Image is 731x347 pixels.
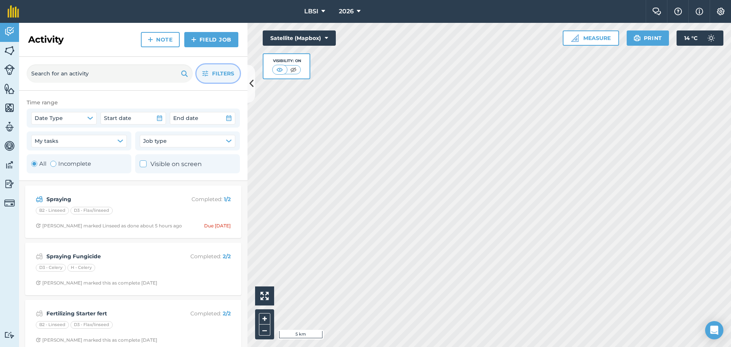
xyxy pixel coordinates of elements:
[4,159,15,171] img: svg+xml;base64,PD94bWwgdmVyc2lvbj0iMS4wIiBlbmNvZGluZz0idXRmLTgiPz4KPCEtLSBHZW5lcmF0b3I6IEFkb2JlIE...
[104,114,131,122] span: Start date
[140,159,202,169] label: Visible on screen
[184,32,238,47] a: Field Job
[31,135,127,147] button: My tasks
[563,30,619,46] button: Measure
[4,45,15,56] img: svg+xml;base64,PHN2ZyB4bWxucz0iaHR0cDovL3d3dy53My5vcmcvMjAwMC9zdmciIHdpZHRoPSI1NiIgaGVpZ2h0PSI2MC...
[4,64,15,75] img: svg+xml;base64,PD94bWwgdmVyc2lvbj0iMS4wIiBlbmNvZGluZz0idXRmLTgiPz4KPCEtLSBHZW5lcmF0b3I6IEFkb2JlIE...
[634,34,641,43] img: svg+xml;base64,PHN2ZyB4bWxucz0iaHR0cDovL3d3dy53My5vcmcvMjAwMC9zdmciIHdpZHRoPSIxOSIgaGVpZ2h0PSIyNC...
[31,159,46,168] label: All
[35,137,58,145] span: My tasks
[36,195,43,204] img: svg+xml;base64,PD94bWwgdmVyc2lvbj0iMS4wIiBlbmNvZGluZz0idXRmLTgiPz4KPCEtLSBHZW5lcmF0b3I6IEFkb2JlIE...
[170,309,231,318] p: Completed :
[46,195,167,203] strong: Spraying
[50,159,91,168] label: Incomplete
[70,321,113,329] div: D3 - Flax/linseed
[674,8,683,15] img: A question mark icon
[4,140,15,152] img: svg+xml;base64,PD94bWwgdmVyc2lvbj0iMS4wIiBlbmNvZGluZz0idXRmLTgiPz4KPCEtLSBHZW5lcmF0b3I6IEFkb2JlIE...
[4,331,15,339] img: svg+xml;base64,PD94bWwgdmVyc2lvbj0iMS4wIiBlbmNvZGluZz0idXRmLTgiPz4KPCEtLSBHZW5lcmF0b3I6IEFkb2JlIE...
[289,66,298,74] img: svg+xml;base64,PHN2ZyB4bWxucz0iaHR0cDovL3d3dy53My5vcmcvMjAwMC9zdmciIHdpZHRoPSI1MCIgaGVpZ2h0PSI0MC...
[30,247,237,291] a: Spraying FungicideCompleted: 2/2D3 - CeleryH - CeleryClock with arrow pointing clockwise[PERSON_N...
[30,190,237,233] a: SprayingCompleted: 1/2B2 - LinseedD3 - Flax/linseedClock with arrow pointing clockwise[PERSON_NAM...
[70,207,113,214] div: D3 - Flax/linseed
[36,280,41,285] img: Clock with arrow pointing clockwise
[4,83,15,94] img: svg+xml;base64,PHN2ZyB4bWxucz0iaHR0cDovL3d3dy53My5vcmcvMjAwMC9zdmciIHdpZHRoPSI1NiIgaGVpZ2h0PSI2MC...
[28,34,64,46] h2: Activity
[263,30,336,46] button: Satellite (Mapbox)
[260,292,269,300] img: Four arrows, one pointing top left, one top right, one bottom right and the last bottom left
[27,64,193,83] input: Search for an activity
[36,223,41,228] img: Clock with arrow pointing clockwise
[224,196,231,203] strong: 1 / 2
[27,98,240,107] div: Time range
[31,159,91,168] div: Toggle Activity
[36,252,43,261] img: svg+xml;base64,PD94bWwgdmVyc2lvbj0iMS4wIiBlbmNvZGluZz0idXRmLTgiPz4KPCEtLSBHZW5lcmF0b3I6IEFkb2JlIE...
[170,252,231,261] p: Completed :
[170,112,235,124] button: End date
[36,280,157,286] div: [PERSON_NAME] marked this as complete [DATE]
[140,135,235,147] button: Job type
[705,321,723,339] div: Open Intercom Messenger
[4,102,15,114] img: svg+xml;base64,PHN2ZyB4bWxucz0iaHR0cDovL3d3dy53My5vcmcvMjAwMC9zdmciIHdpZHRoPSI1NiIgaGVpZ2h0PSI2MC...
[36,337,157,343] div: [PERSON_NAME] marked this as complete [DATE]
[259,313,270,325] button: +
[339,7,354,16] span: 2026
[36,337,41,342] img: Clock with arrow pointing clockwise
[627,30,669,46] button: Print
[304,7,318,16] span: LBSI
[716,8,725,15] img: A cog icon
[170,195,231,203] p: Completed :
[684,30,697,46] span: 14 ° C
[704,30,719,46] img: svg+xml;base64,PD94bWwgdmVyc2lvbj0iMS4wIiBlbmNvZGluZz0idXRmLTgiPz4KPCEtLSBHZW5lcmF0b3I6IEFkb2JlIE...
[696,7,703,16] img: svg+xml;base64,PHN2ZyB4bWxucz0iaHR0cDovL3d3dy53My5vcmcvMjAwMC9zdmciIHdpZHRoPSIxNyIgaGVpZ2h0PSIxNy...
[67,264,95,272] div: H - Celery
[275,66,284,74] img: svg+xml;base64,PHN2ZyB4bWxucz0iaHR0cDovL3d3dy53My5vcmcvMjAwMC9zdmciIHdpZHRoPSI1MCIgaGVpZ2h0PSI0MC...
[31,112,97,124] button: Date Type
[212,69,234,78] span: Filters
[259,325,270,336] button: –
[223,253,231,260] strong: 2 / 2
[223,310,231,317] strong: 2 / 2
[191,35,196,44] img: svg+xml;base64,PHN2ZyB4bWxucz0iaHR0cDovL3d3dy53My5vcmcvMjAwMC9zdmciIHdpZHRoPSIxNCIgaGVpZ2h0PSIyNC...
[4,178,15,190] img: svg+xml;base64,PD94bWwgdmVyc2lvbj0iMS4wIiBlbmNvZGluZz0idXRmLTgiPz4KPCEtLSBHZW5lcmF0b3I6IEFkb2JlIE...
[204,223,231,229] div: Due [DATE]
[173,114,198,122] span: End date
[101,112,166,124] button: Start date
[181,69,188,78] img: svg+xml;base64,PHN2ZyB4bWxucz0iaHR0cDovL3d3dy53My5vcmcvMjAwMC9zdmciIHdpZHRoPSIxOSIgaGVpZ2h0PSIyNC...
[148,35,153,44] img: svg+xml;base64,PHN2ZyB4bWxucz0iaHR0cDovL3d3dy53My5vcmcvMjAwMC9zdmciIHdpZHRoPSIxNCIgaGVpZ2h0PSIyNC...
[36,264,66,272] div: D3 - Celery
[8,5,19,18] img: fieldmargin Logo
[36,321,69,329] div: B2 - Linseed
[652,8,661,15] img: Two speech bubbles overlapping with the left bubble in the forefront
[4,26,15,37] img: svg+xml;base64,PD94bWwgdmVyc2lvbj0iMS4wIiBlbmNvZGluZz0idXRmLTgiPz4KPCEtLSBHZW5lcmF0b3I6IEFkb2JlIE...
[571,34,579,42] img: Ruler icon
[4,198,15,208] img: svg+xml;base64,PD94bWwgdmVyc2lvbj0iMS4wIiBlbmNvZGluZz0idXRmLTgiPz4KPCEtLSBHZW5lcmF0b3I6IEFkb2JlIE...
[143,137,167,145] span: Job type
[36,207,69,214] div: B2 - Linseed
[36,223,182,229] div: [PERSON_NAME] marked Linseed as done about 5 hours ago
[141,32,180,47] a: Note
[4,121,15,133] img: svg+xml;base64,PD94bWwgdmVyc2lvbj0iMS4wIiBlbmNvZGluZz0idXRmLTgiPz4KPCEtLSBHZW5lcmF0b3I6IEFkb2JlIE...
[272,58,301,64] div: Visibility: On
[196,64,240,83] button: Filters
[46,252,167,261] strong: Spraying Fungicide
[46,309,167,318] strong: Fertilizing Starter fert
[35,114,63,122] span: Date Type
[36,309,43,318] img: svg+xml;base64,PD94bWwgdmVyc2lvbj0iMS4wIiBlbmNvZGluZz0idXRmLTgiPz4KPCEtLSBHZW5lcmF0b3I6IEFkb2JlIE...
[677,30,723,46] button: 14 °C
